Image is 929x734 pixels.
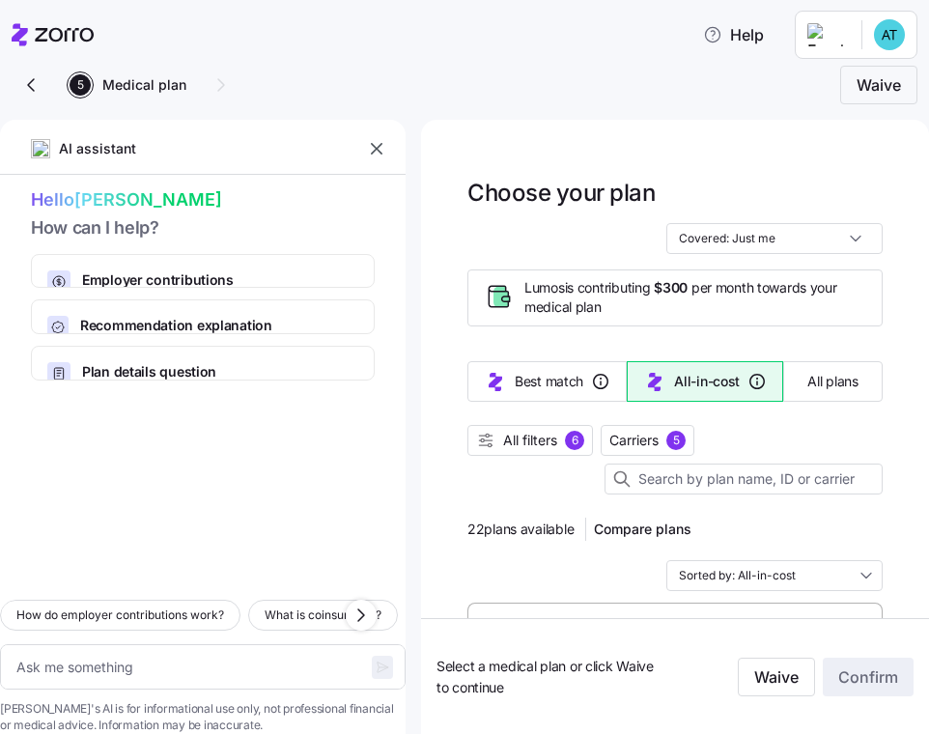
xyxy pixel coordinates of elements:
[857,73,901,97] span: Waive
[807,23,846,46] img: Employer logo
[840,66,917,104] button: Waive
[82,270,340,290] span: Employer contributions
[467,520,574,539] span: 22 plans available
[436,656,667,697] span: Select a medical plan or click Waive to continue
[102,78,186,92] span: Medical plan
[666,431,686,450] div: 5
[503,431,557,450] span: All filters
[82,362,311,381] span: Plan details question
[524,278,866,318] span: Lumos is contributing per month towards your medical plan
[467,425,593,456] button: All filters6
[838,665,898,689] span: Confirm
[601,425,694,456] button: Carriers5
[807,372,858,391] span: All plans
[666,560,883,591] input: Order by dropdown
[31,186,375,214] span: Hello [PERSON_NAME]
[754,665,799,689] span: Waive
[70,74,91,96] span: 5
[565,431,584,450] div: 6
[605,464,883,494] input: Search by plan name, ID or carrier
[66,74,186,96] a: 5Medical plan
[248,600,398,631] button: What is coinsurance?
[654,278,688,297] span: $300
[703,23,764,46] span: Help
[874,19,905,50] img: 119da9b09e10e96eb69a6652d8b44c65
[586,514,699,545] button: Compare plans
[738,658,815,696] button: Waive
[688,15,779,54] button: Help
[609,431,659,450] span: Carriers
[674,372,740,391] span: All-in-cost
[58,138,137,159] span: AI assistant
[594,520,691,539] span: Compare plans
[80,316,358,335] span: Recommendation explanation
[515,372,583,391] span: Best match
[70,74,186,96] button: 5Medical plan
[31,214,375,242] span: How can I help?
[31,139,50,158] img: ai-icon.png
[16,606,224,625] span: How do employer contributions work?
[467,178,655,208] h1: Choose your plan
[823,658,914,696] button: Confirm
[265,606,381,625] span: What is coinsurance?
